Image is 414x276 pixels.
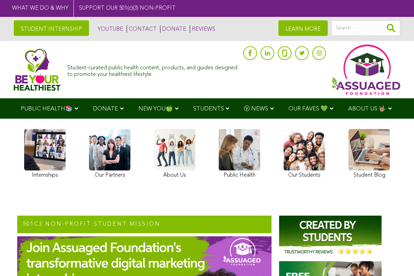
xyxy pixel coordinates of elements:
[14,20,89,36] a: STUDENT INTERNSHIP
[193,106,224,112] span: STUDENTS
[331,45,400,95] img: Assuaged App
[278,20,328,36] a: LEARN MORE
[348,106,386,112] span: ABOUT US 🤟🏽
[17,216,272,234] h2: 501c3 NON-PROFIT STUDENT MISSION
[21,106,72,112] span: PUBLIC HEALTH📚
[127,25,157,33] a: CONTACT
[14,48,60,91] img: Assuaged
[244,106,268,112] span: Ⓥ NEWS
[160,25,186,33] a: DONATE
[282,50,287,57] img: glassdoor
[93,106,118,112] span: DONATE
[190,25,215,33] a: REVIEWS
[96,25,123,33] a: YOUTUBE
[279,216,382,257] img: Assuaged-Foundation-Student-Internship-Opportunity-Reviews-Mission-GIPHY-2
[331,20,400,36] input: Search
[138,106,173,112] span: NEW YOU🍏
[379,243,414,276] iframe: Chat Widget
[67,61,240,78] div: Student-curated public health content, products, and guides designed to promote your healthiest l...
[288,106,328,112] span: OUR FAVES 💚
[10,98,404,119] div: Navigation Menu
